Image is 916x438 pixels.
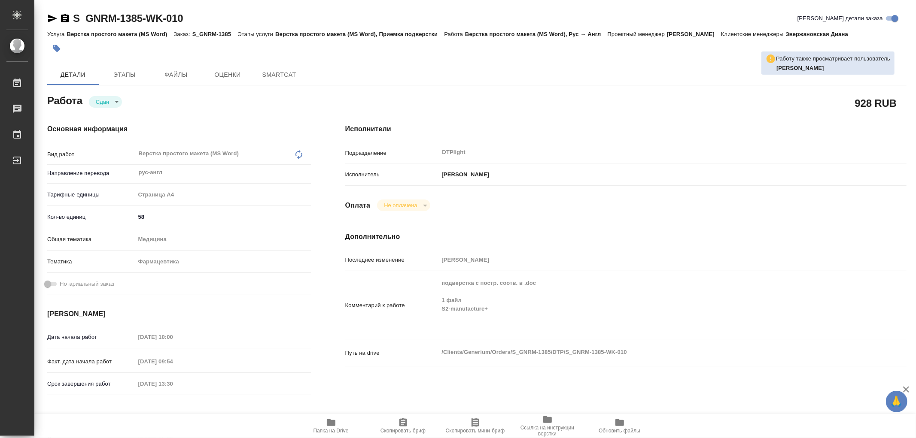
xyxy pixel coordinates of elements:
[889,393,904,411] span: 🙏
[439,254,860,266] input: Пустое поле
[345,149,439,157] p: Подразделение
[47,92,82,108] h2: Работа
[207,69,248,80] span: Оценки
[381,202,420,209] button: Не оплачена
[155,69,197,80] span: Файлы
[380,428,426,434] span: Скопировать бриф
[237,31,275,37] p: Этапы услуги
[47,124,311,134] h4: Основная информация
[295,414,367,438] button: Папка на Drive
[444,31,465,37] p: Работа
[886,391,907,412] button: 🙏
[439,170,490,179] p: [PERSON_NAME]
[47,309,311,319] h4: [PERSON_NAME]
[47,235,135,244] p: Общая тематика
[721,31,786,37] p: Клиентские менеджеры
[173,31,192,37] p: Заказ:
[345,301,439,310] p: Комментарий к работе
[776,54,890,63] p: Работу также просматривает пользователь
[135,331,210,343] input: Пустое поле
[667,31,721,37] p: [PERSON_NAME]
[599,428,640,434] span: Обновить файлы
[345,256,439,264] p: Последнее изменение
[104,69,145,80] span: Этапы
[517,425,578,437] span: Ссылка на инструкции верстки
[135,254,311,269] div: Фармацевтика
[259,69,300,80] span: SmartCat
[67,31,173,37] p: Верстка простого макета (MS Word)
[47,333,135,341] p: Дата начала работ
[465,31,608,37] p: Верстка простого макета (MS Word), Рус → Англ
[345,232,907,242] h4: Дополнительно
[367,414,439,438] button: Скопировать бриф
[584,414,656,438] button: Обновить файлы
[47,169,135,178] p: Направление перевода
[439,414,511,438] button: Скопировать мини-бриф
[345,349,439,357] p: Путь на drive
[47,39,66,58] button: Добавить тэг
[345,200,371,211] h4: Оплата
[47,150,135,159] p: Вид работ
[345,170,439,179] p: Исполнитель
[135,378,210,390] input: Пустое поле
[377,199,430,211] div: Сдан
[47,380,135,388] p: Срок завершения работ
[797,14,883,23] span: [PERSON_NAME] детали заказа
[52,69,94,80] span: Детали
[313,428,349,434] span: Папка на Drive
[60,280,114,288] span: Нотариальный заказ
[275,31,444,37] p: Верстка простого макета (MS Word), Приемка подверстки
[786,31,855,37] p: Звержановская Диана
[47,213,135,221] p: Кол-во единиц
[511,414,584,438] button: Ссылка на инструкции верстки
[439,276,860,333] textarea: подверстка с постр. соотв. в .doc 1 файл S2-manufacture+
[47,413,135,421] p: Факт. срок заверш. работ
[135,411,210,423] input: Пустое поле
[89,96,122,108] div: Сдан
[47,190,135,199] p: Тарифные единицы
[47,357,135,366] p: Факт. дата начала работ
[60,13,70,24] button: Скопировать ссылку
[135,187,311,202] div: Страница А4
[47,13,58,24] button: Скопировать ссылку для ЯМессенджера
[47,257,135,266] p: Тематика
[47,31,67,37] p: Услуга
[93,98,112,106] button: Сдан
[135,211,311,223] input: ✎ Введи что-нибудь
[446,428,505,434] span: Скопировать мини-бриф
[135,355,210,368] input: Пустое поле
[135,232,311,247] div: Медицина
[855,96,897,110] h2: 928 RUB
[608,31,667,37] p: Проектный менеджер
[776,64,890,72] p: Исмагилова Диана
[73,12,183,24] a: S_GNRM-1385-WK-010
[345,124,907,134] h4: Исполнители
[192,31,237,37] p: S_GNRM-1385
[439,345,860,359] textarea: /Clients/Generium/Orders/S_GNRM-1385/DTP/S_GNRM-1385-WK-010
